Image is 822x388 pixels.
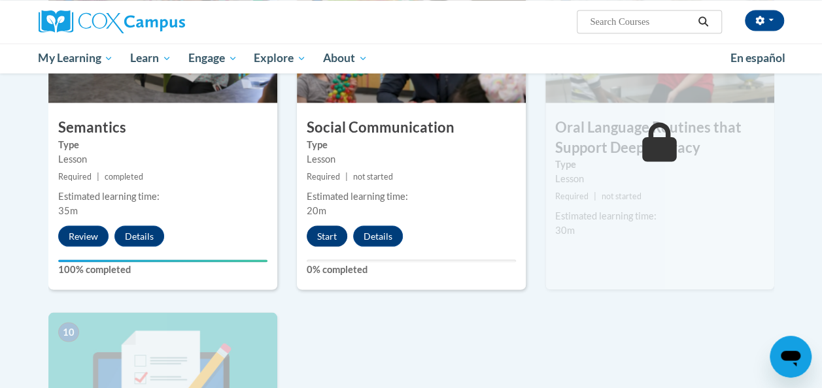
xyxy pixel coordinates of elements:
span: My Learning [38,50,113,66]
span: | [97,171,99,181]
a: Explore [245,43,315,73]
h3: Oral Language Routines that Support Deep Literacy [545,117,774,157]
span: Explore [254,50,306,66]
span: Required [307,171,340,181]
a: En español [722,44,794,72]
a: Engage [180,43,246,73]
span: Engage [188,50,237,66]
h3: Social Communication [297,117,526,137]
a: About [315,43,376,73]
div: Lesson [555,171,764,186]
div: Main menu [29,43,794,73]
button: Search [693,14,713,29]
button: Details [114,225,164,246]
span: | [345,171,348,181]
span: About [323,50,368,66]
span: not started [602,191,642,201]
span: not started [353,171,393,181]
div: Estimated learning time: [555,208,764,223]
button: Account Settings [745,10,784,31]
a: Cox Campus [39,10,274,33]
a: My Learning [30,43,122,73]
h3: Semantics [48,117,277,137]
div: Your progress [58,259,267,262]
span: completed [105,171,143,181]
div: Lesson [307,152,516,166]
button: Details [353,225,403,246]
button: Review [58,225,109,246]
span: 10 [58,322,79,342]
span: | [594,191,596,201]
a: Learn [122,43,180,73]
span: 35m [58,204,78,216]
label: Type [555,157,764,171]
span: 30m [555,224,575,235]
div: Estimated learning time: [58,189,267,203]
span: Required [555,191,589,201]
label: 0% completed [307,262,516,276]
span: 20m [307,204,326,216]
iframe: Button to launch messaging window [770,336,812,378]
span: En español [730,51,785,65]
label: Type [58,137,267,152]
button: Start [307,225,347,246]
span: Learn [130,50,171,66]
input: Search Courses [589,14,693,29]
label: Type [307,137,516,152]
span: Required [58,171,92,181]
div: Estimated learning time: [307,189,516,203]
div: Lesson [58,152,267,166]
img: Cox Campus [39,10,185,33]
label: 100% completed [58,262,267,276]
